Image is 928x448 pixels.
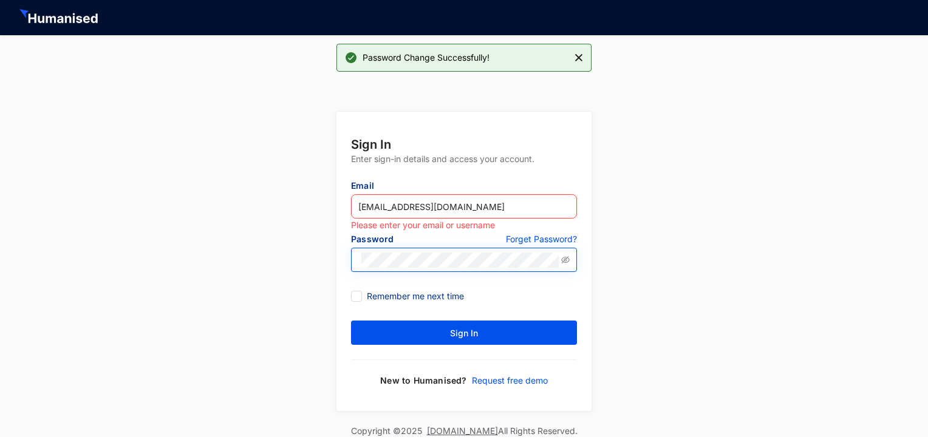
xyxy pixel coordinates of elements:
[467,375,548,387] a: Request free demo
[427,426,498,436] a: [DOMAIN_NAME]
[351,194,577,219] input: Enter your email
[344,50,358,65] img: alert-icon-success.755a801dcbde06256afb241ffe65d376.svg
[506,233,577,248] a: Forget Password?
[351,136,577,153] p: Sign In
[358,50,490,65] p: Password Change Successfully!
[450,327,478,339] span: Sign In
[362,290,469,303] span: Remember me next time
[351,321,577,345] button: Sign In
[351,425,578,437] p: Copyright © 2025 All Rights Reserved.
[561,256,570,264] span: eye-invisible
[351,219,577,232] div: Please enter your email or username
[351,180,577,194] p: Email
[19,9,100,26] img: HeaderHumanisedNameIcon.51e74e20af0cdc04d39a069d6394d6d9.svg
[575,50,582,65] img: alert-close.705d39777261943dbfef1c6d96092794.svg
[351,153,577,180] p: Enter sign-in details and access your account.
[380,375,466,387] p: New to Humanised?
[351,233,464,248] p: Password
